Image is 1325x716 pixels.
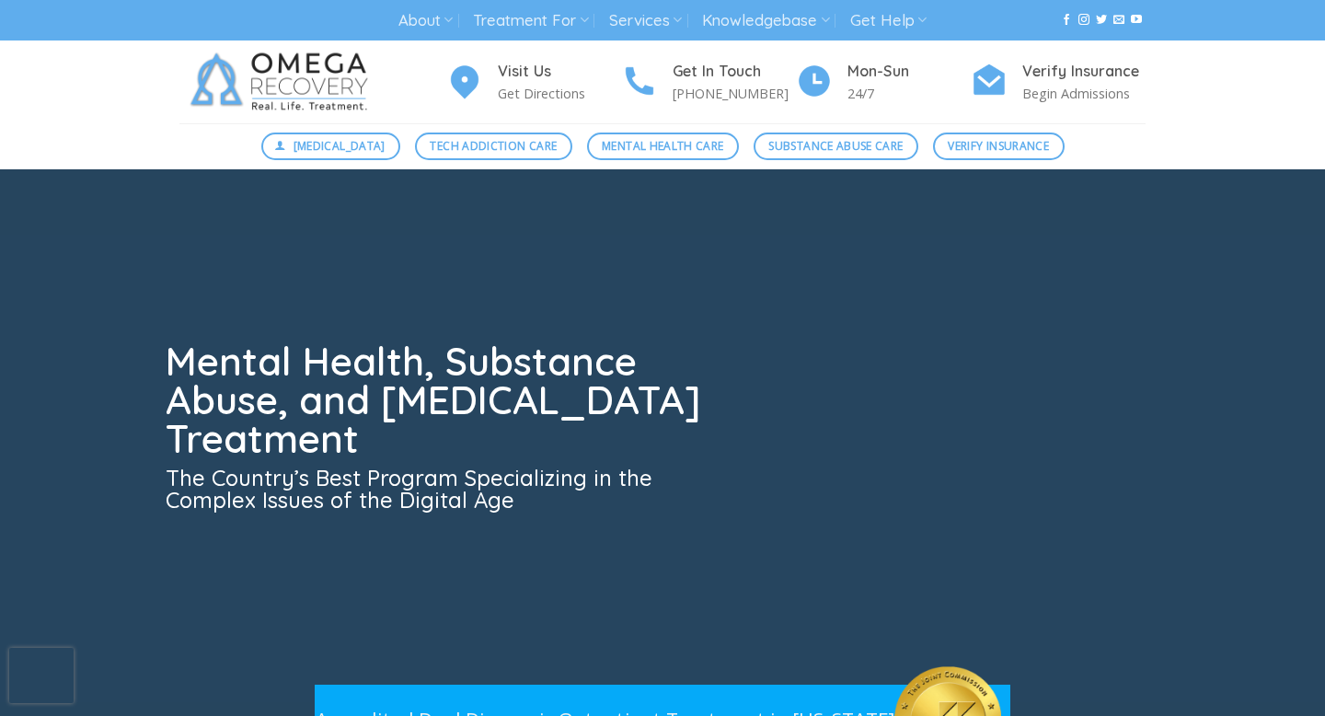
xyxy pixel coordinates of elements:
h4: Get In Touch [673,60,796,84]
span: Mental Health Care [602,137,723,155]
a: Knowledgebase [702,4,829,38]
a: Follow on YouTube [1131,14,1142,27]
a: Get In Touch [PHONE_NUMBER] [621,60,796,105]
iframe: reCAPTCHA [9,648,74,703]
a: Mental Health Care [587,133,739,160]
h4: Visit Us [498,60,621,84]
span: Substance Abuse Care [768,137,903,155]
a: Substance Abuse Care [754,133,918,160]
a: Verify Insurance Begin Admissions [971,60,1146,105]
a: Follow on Instagram [1078,14,1089,27]
a: Services [609,4,682,38]
h4: Verify Insurance [1022,60,1146,84]
span: [MEDICAL_DATA] [294,137,386,155]
p: 24/7 [847,83,971,104]
a: Follow on Facebook [1061,14,1072,27]
p: [PHONE_NUMBER] [673,83,796,104]
h1: Mental Health, Substance Abuse, and [MEDICAL_DATA] Treatment [166,342,712,458]
a: Follow on Twitter [1096,14,1107,27]
a: Verify Insurance [933,133,1065,160]
a: About [398,4,453,38]
a: [MEDICAL_DATA] [261,133,401,160]
p: Begin Admissions [1022,83,1146,104]
h4: Mon-Sun [847,60,971,84]
span: Verify Insurance [948,137,1049,155]
a: Tech Addiction Care [415,133,572,160]
a: Visit Us Get Directions [446,60,621,105]
a: Get Help [850,4,927,38]
span: Tech Addiction Care [430,137,557,155]
p: Get Directions [498,83,621,104]
a: Send us an email [1113,14,1124,27]
img: Omega Recovery [179,40,386,123]
h3: The Country’s Best Program Specializing in the Complex Issues of the Digital Age [166,467,712,511]
a: Treatment For [473,4,588,38]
